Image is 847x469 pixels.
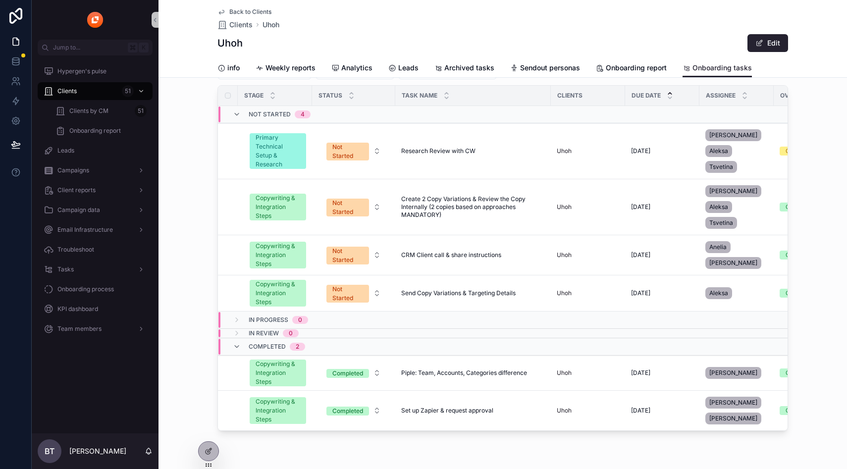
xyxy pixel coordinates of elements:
a: Anelia[PERSON_NAME] [705,239,768,271]
span: Piple: Team, Accounts, Categories difference [401,369,527,377]
h1: Uhoh [217,36,243,50]
a: Uhoh [557,407,619,415]
a: Clients [217,20,253,30]
span: Onboarding process [57,285,114,293]
a: [DATE] [631,369,693,377]
span: Onboarding tasks [692,63,752,73]
button: Select Button [318,194,389,220]
a: Hypergen's pulse [38,62,153,80]
button: Jump to...K [38,40,153,55]
a: Select Button [318,279,389,307]
span: Troubleshoot [57,246,94,254]
span: Assignee [706,92,736,100]
a: CRM Client call & share instructions [401,251,545,259]
span: Aleksa [709,147,728,155]
button: Edit [747,34,788,52]
span: Analytics [341,63,372,73]
a: Send Copy Variations & Targeting Details [401,289,545,297]
a: [PERSON_NAME] [705,365,768,381]
span: Archived tasks [444,63,494,73]
a: Leads [388,59,419,79]
a: Select Button [318,193,389,221]
div: Copywriting & Integration Steps [256,194,300,220]
a: Onboarding tasks [683,59,752,78]
a: [PERSON_NAME][PERSON_NAME] [705,395,768,426]
a: [DATE] [631,147,693,155]
span: Anelia [709,243,727,251]
span: Send Copy Variations & Targeting Details [401,289,516,297]
a: Select Button [318,137,389,165]
span: Leads [57,147,74,155]
span: Email Infrastructure [57,226,113,234]
span: Uhoh [557,369,572,377]
a: Set up Zapier & request approval [401,407,545,415]
a: Uhoh [557,289,619,297]
span: Onboarding report [606,63,667,73]
a: Client reports [38,181,153,199]
a: Aleksa [705,285,768,301]
a: Copywriting & Integration Steps [250,280,306,307]
span: Client reports [57,186,96,194]
span: In Progress [249,316,288,324]
span: Not Started [249,110,291,118]
span: Campaign data [57,206,100,214]
a: Onboarding report [596,59,667,79]
span: Research Review with CW [401,147,476,155]
a: On time [780,203,847,211]
a: Weekly reports [256,59,316,79]
div: Not Started [332,285,363,303]
div: 51 [135,105,147,117]
div: scrollable content [32,55,159,351]
a: Archived tasks [434,59,494,79]
a: Uhoh [557,147,619,155]
button: Select Button [318,242,389,268]
div: Completed [332,407,363,416]
a: Troubleshoot [38,241,153,259]
a: Uhoh [557,369,619,377]
a: Uhoh [557,407,572,415]
div: 2 [296,343,299,351]
a: Onboarding process [38,280,153,298]
div: On time [786,251,807,260]
a: [DATE] [631,203,693,211]
span: Tsvetina [709,163,733,171]
span: Sendout personas [520,63,580,73]
a: Create 2 Copy Variations & Review the Copy Internally (2 copies based on approaches MANDATORY) [401,195,545,219]
a: Sendout personas [510,59,580,79]
button: Select Button [318,280,389,307]
span: Hypergen's pulse [57,67,106,75]
span: Stage [244,92,264,100]
span: Leads [398,63,419,73]
a: Uhoh [557,147,572,155]
div: Copywriting & Integration Steps [256,242,300,268]
a: Uhoh [263,20,279,30]
a: Campaign data [38,201,153,219]
a: Uhoh [557,251,572,259]
span: [DATE] [631,147,650,155]
div: Completed [332,369,363,378]
img: App logo [87,12,103,28]
div: On time [786,368,807,377]
span: [DATE] [631,289,650,297]
span: [DATE] [631,251,650,259]
span: info [227,63,240,73]
div: Primary Technical Setup & Research [256,133,300,169]
span: [PERSON_NAME] [709,187,757,195]
a: [DATE] [631,407,693,415]
a: Select Button [318,241,389,269]
span: Overdue status [780,92,834,100]
a: Research Review with CW [401,147,545,155]
span: Clients by CM [69,107,108,115]
div: Not Started [332,199,363,216]
a: [DATE] [631,251,693,259]
div: Overdue [786,147,810,156]
span: K [140,44,148,52]
a: Uhoh [557,289,572,297]
div: Copywriting & Integration Steps [256,360,300,386]
a: [DATE] [631,289,693,297]
div: On time [786,289,807,298]
a: Campaigns [38,161,153,179]
a: Uhoh [557,251,619,259]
